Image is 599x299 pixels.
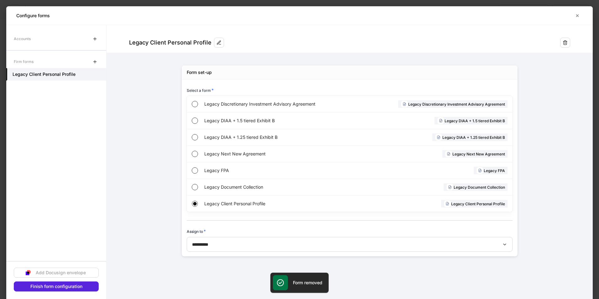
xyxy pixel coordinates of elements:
a: Legacy Client Personal Profile [6,68,106,81]
div: Firm forms [14,56,34,67]
button: Finish form configuration [14,281,99,291]
span: Legacy Document Collection [204,184,348,190]
div: Form set-up [187,69,212,76]
div: Legacy Discretionary Investment Advisory Agreement [398,100,508,108]
div: Legacy Client Personal Profile [129,39,211,46]
h6: Assign to [187,228,206,234]
h6: Select a form [187,87,214,93]
div: Legacy Client Personal Profile [441,200,508,207]
h5: Legacy Client Personal Profile [13,71,76,77]
h5: Form removed [293,280,322,286]
span: Legacy Client Personal Profile [204,201,348,207]
h5: Configure forms [16,13,50,19]
span: Legacy DIAA + 1.25 tiered Exhibit B [204,134,350,140]
div: Legacy DIAA + 1.5 tiered Exhibit B [435,117,508,124]
div: Accounts [14,33,31,44]
div: Legacy Document Collection [444,183,508,191]
div: Legacy DIAA + 1.25 tiered Exhibit B [432,134,508,141]
span: Legacy Discretionary Investment Advisory Agreement [204,101,352,107]
div: Legacy FPA [474,167,508,174]
div: Finish form configuration [30,284,82,289]
span: Legacy DIAA + 1.5 tiered Exhibit B [204,118,350,124]
span: Legacy FPA [204,167,346,174]
span: Legacy Next New Agreement [204,151,349,157]
div: Legacy Next New Agreement [442,150,508,158]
